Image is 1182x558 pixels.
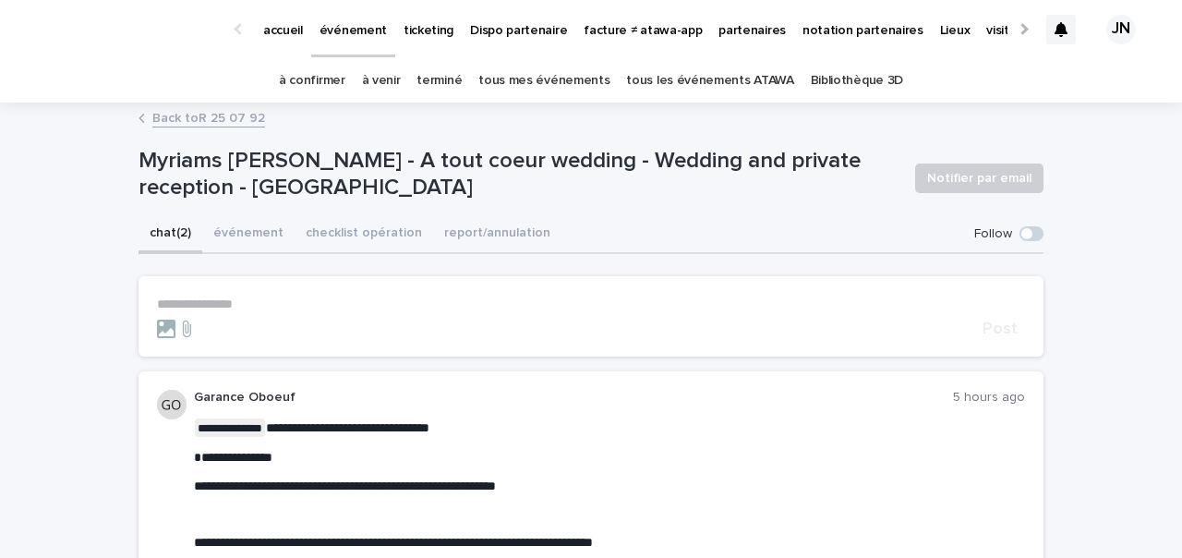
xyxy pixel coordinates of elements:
button: événement [202,215,295,254]
p: Follow [974,226,1012,242]
span: Post [983,321,1018,337]
a: à confirmer [279,59,345,103]
a: Back toR 25 07 92 [152,106,265,127]
a: terminé [416,59,462,103]
a: tous mes événements [478,59,609,103]
button: checklist opération [295,215,433,254]
a: tous les événements ATAWA [626,59,793,103]
img: Ls34BcGeRexTGTNfXpUC [37,11,216,48]
a: à venir [362,59,401,103]
span: Notifier par email [927,169,1031,188]
button: report/annulation [433,215,561,254]
p: Garance Oboeuf [194,390,953,406]
p: 5 hours ago [953,390,1025,406]
button: Post [975,321,1025,337]
div: JN [1106,15,1136,44]
a: Bibliothèque 3D [811,59,903,103]
p: Myriams [PERSON_NAME] - A tout coeur wedding - Wedding and private reception - [GEOGRAPHIC_DATA] [139,148,900,201]
button: chat (2) [139,215,202,254]
button: Notifier par email [915,164,1043,193]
